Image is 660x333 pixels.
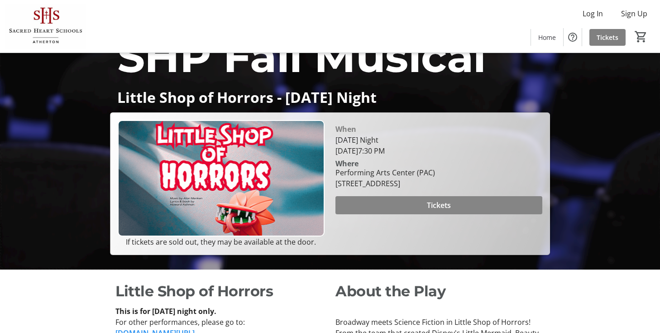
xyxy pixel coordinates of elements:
div: Performing Arts Center (PAC) [335,167,435,178]
p: About the Play [335,280,545,302]
div: [DATE] Night [DATE]7:30 PM [335,135,542,156]
span: Sign Up [621,8,647,19]
div: When [335,124,356,135]
p: Little Shop of Horrors - [DATE] Night [117,89,543,105]
button: Cart [633,29,649,45]
p: Little Shop of Horrors [115,280,325,302]
span: SHP Fall Musical [117,30,486,83]
img: Sacred Heart Schools, Atherton's Logo [5,4,86,49]
strong: This is for [DATE] night only. [115,306,216,316]
img: Campaign CTA Media Photo [118,120,325,236]
button: Tickets [335,196,542,214]
button: Help [564,28,582,46]
p: If tickets are sold out, they may be available at the door. [118,236,325,247]
div: Where [335,160,359,167]
button: Log In [575,6,610,21]
p: For other performances, please go to: [115,317,325,328]
a: Tickets [589,29,626,46]
span: Home [538,33,556,42]
span: Tickets [427,200,451,211]
span: Log In [583,8,603,19]
button: Sign Up [614,6,655,21]
a: Home [531,29,563,46]
div: [STREET_ADDRESS] [335,178,435,189]
span: Tickets [597,33,618,42]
